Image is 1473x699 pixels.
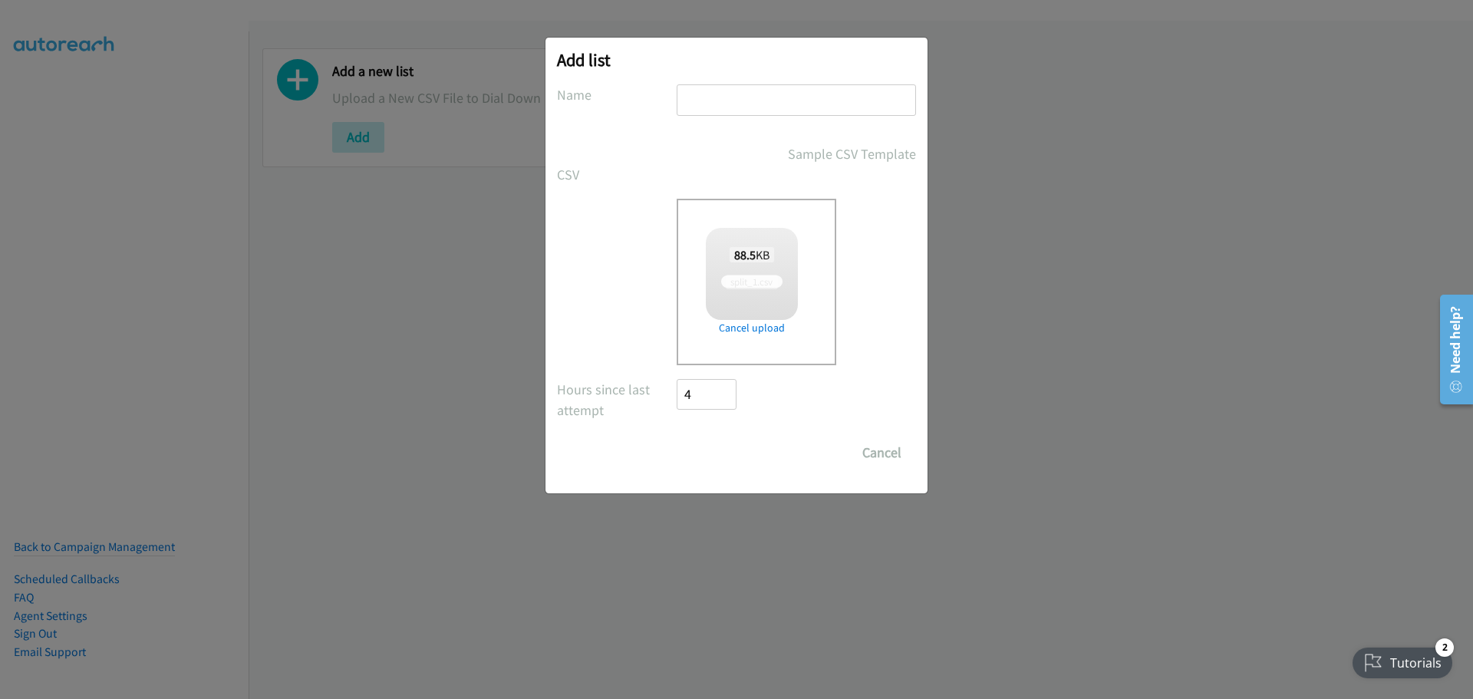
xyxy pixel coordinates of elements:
[1429,289,1473,410] iframe: Resource Center
[788,143,916,164] a: Sample CSV Template
[706,320,798,336] a: Cancel upload
[1343,632,1461,687] iframe: Checklist
[557,379,677,420] label: Hours since last attempt
[726,275,777,289] span: split_1.csv
[730,247,775,262] span: KB
[557,164,677,185] label: CSV
[734,247,756,262] strong: 88.5
[557,49,916,71] h2: Add list
[848,437,916,468] button: Cancel
[557,84,677,105] label: Name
